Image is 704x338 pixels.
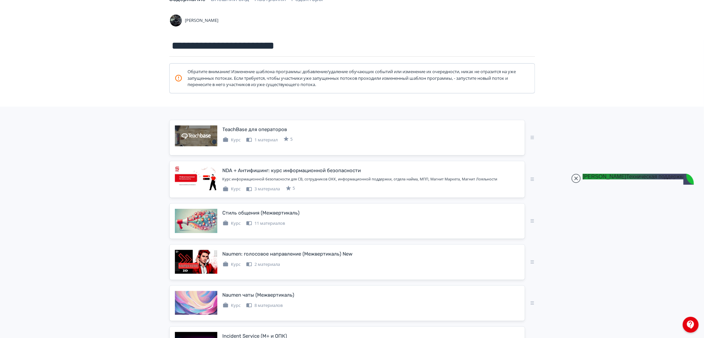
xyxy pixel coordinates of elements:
div: Курс [223,220,241,227]
div: Обратите внимание! Изменение шаблона программы: добавление/удаление обучающих событий или изменен... [175,69,519,88]
div: Курс [223,302,241,309]
span: 5 [293,185,295,192]
div: Стиль общения (Межвертикаль) [223,209,300,217]
span: [PERSON_NAME] [185,17,219,24]
div: 2 материала [246,261,280,268]
div: Курс [223,186,241,192]
div: 8 материалов [246,302,283,309]
div: Naumen: голосовое направление (Межвертикаль) New [223,250,353,258]
img: Avatar [169,14,183,27]
div: Курс [223,137,241,143]
div: Курс информационной безопасности для СВ, сотрудников ОКК, информационной поддержки, отдела найма,... [223,176,519,182]
div: Naumen чаты (Межвертикаль) [223,291,295,299]
div: NDA + Антифишинг: курс информационной безопасности [223,167,361,174]
div: 11 материалов [246,220,285,227]
div: TeachBase для операторов [223,126,287,133]
div: 1 материал [246,137,278,143]
div: Курс [223,261,241,268]
span: 5 [291,136,293,143]
div: 3 материала [246,186,280,192]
